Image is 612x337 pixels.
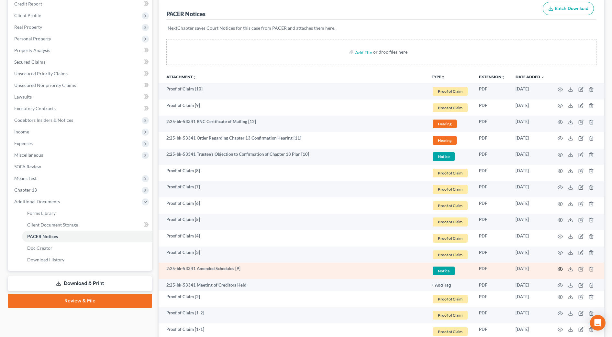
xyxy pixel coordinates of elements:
td: PDF [474,100,510,116]
td: [DATE] [510,197,550,214]
span: Personal Property [14,36,51,41]
span: Unsecured Priority Claims [14,71,68,76]
a: Proof of Claim [432,233,469,244]
a: Notice [432,151,469,162]
a: Hearing [432,119,469,129]
a: Proof of Claim [432,168,469,178]
span: Notice [433,152,455,161]
td: PDF [474,230,510,247]
span: Proof of Claim [433,201,468,210]
td: Proof of Claim [1-2] [159,307,427,324]
a: Lawsuits [9,91,152,103]
td: [DATE] [510,83,550,100]
td: PDF [474,165,510,181]
td: Proof of Claim [10] [159,83,427,100]
td: [DATE] [510,247,550,263]
td: PDF [474,83,510,100]
span: Hearing [433,136,457,145]
a: Hearing [432,135,469,146]
span: Batch Download [555,6,588,11]
td: Proof of Claim [8] [159,165,427,181]
td: 2:25-bk-53341 Trustee's Objection to Confirmation of Chapter 13 Plan [10] [159,149,427,165]
td: Proof of Claim [6] [159,197,427,214]
div: Open Intercom Messenger [590,315,606,331]
td: [DATE] [510,230,550,247]
i: expand_more [541,75,545,79]
td: PDF [474,197,510,214]
span: Expenses [14,141,33,146]
td: [DATE] [510,100,550,116]
span: Secured Claims [14,59,45,65]
td: [DATE] [510,181,550,198]
span: Download History [27,257,64,262]
td: [DATE] [510,165,550,181]
span: Forms Library [27,210,56,216]
button: Batch Download [543,2,594,16]
a: Proof of Claim [432,216,469,227]
a: Extensionunfold_more [479,74,505,79]
a: SOFA Review [9,161,152,173]
a: Download History [22,254,152,266]
span: Credit Report [14,1,42,6]
span: Notice [433,267,455,275]
i: unfold_more [501,75,505,79]
a: Secured Claims [9,56,152,68]
a: Review & File [8,294,152,308]
span: Unsecured Nonpriority Claims [14,82,76,88]
span: PACER Notices [27,234,58,239]
span: Client Document Storage [27,222,78,227]
a: Proof of Claim [432,86,469,97]
span: Client Profile [14,13,41,18]
a: Download & Print [8,276,152,291]
td: 2:25-bk-53341 Order Regarding Chapter 13 Confirmation Hearing [11] [159,132,427,149]
span: Executory Contracts [14,106,56,111]
td: Proof of Claim [9] [159,100,427,116]
span: Income [14,129,29,134]
td: [DATE] [510,307,550,324]
td: PDF [474,307,510,324]
span: Additional Documents [14,199,60,204]
i: unfold_more [441,75,445,79]
td: [DATE] [510,263,550,279]
p: NextChapter saves Court Notices for this case from PACER and attaches them here. [168,25,595,31]
span: Hearing [433,120,457,128]
button: + Add Tag [432,283,451,288]
td: Proof of Claim [2] [159,291,427,307]
td: Proof of Claim [7] [159,181,427,198]
a: Attachmentunfold_more [166,74,196,79]
a: Proof of Claim [432,294,469,304]
td: PDF [474,132,510,149]
a: Date Added expand_more [516,74,545,79]
span: Proof of Claim [433,169,468,177]
button: TYPEunfold_more [432,75,445,79]
span: Means Test [14,175,37,181]
span: SOFA Review [14,164,41,169]
td: PDF [474,291,510,307]
span: Proof of Claim [433,250,468,259]
td: [DATE] [510,291,550,307]
td: 2:25-bk-53341 Meeting of Creditors Held [159,279,427,291]
div: PACER Notices [166,10,206,18]
a: Proof of Claim [432,326,469,337]
span: Proof of Claim [433,103,468,112]
a: Forms Library [22,207,152,219]
span: Proof of Claim [433,217,468,226]
a: Executory Contracts [9,103,152,114]
a: + Add Tag [432,282,469,288]
a: Proof of Claim [432,310,469,321]
span: Proof of Claim [433,87,468,96]
a: Property Analysis [9,45,152,56]
span: Proof of Claim [433,234,468,243]
a: PACER Notices [22,231,152,242]
a: Proof of Claim [432,102,469,113]
td: [DATE] [510,214,550,230]
td: [DATE] [510,132,550,149]
span: Property Analysis [14,47,50,53]
span: Lawsuits [14,94,32,100]
td: [DATE] [510,149,550,165]
td: [DATE] [510,279,550,291]
td: PDF [474,279,510,291]
i: unfold_more [193,75,196,79]
span: Codebtors Insiders & Notices [14,117,73,123]
td: PDF [474,116,510,132]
